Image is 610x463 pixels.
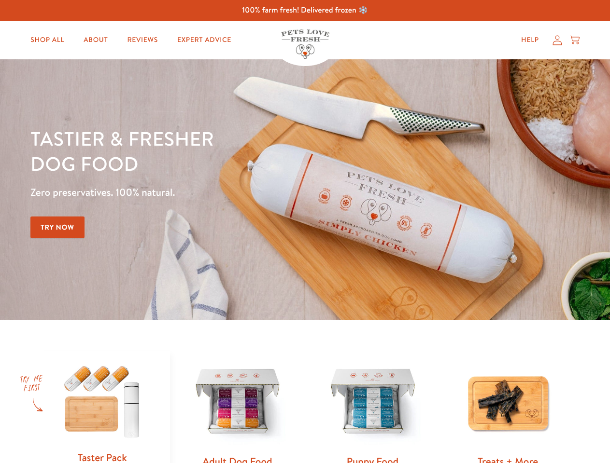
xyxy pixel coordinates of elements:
a: Reviews [119,30,165,50]
p: Zero preservatives. 100% natural. [30,184,397,201]
a: Help [513,30,547,50]
img: Pets Love Fresh [281,29,329,59]
a: Try Now [30,217,85,238]
a: Shop All [23,30,72,50]
h1: Tastier & fresher dog food [30,126,397,176]
a: Expert Advice [170,30,239,50]
a: About [76,30,115,50]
